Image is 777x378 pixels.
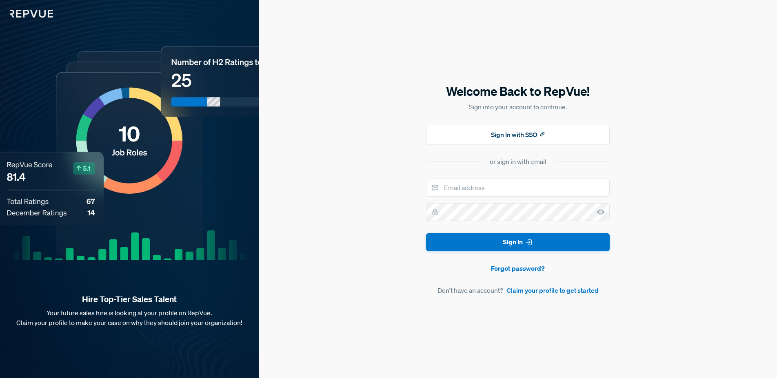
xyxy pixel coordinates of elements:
[426,102,610,112] p: Sign into your account to continue.
[426,233,610,252] button: Sign In
[426,83,610,100] h5: Welcome Back to RepVue!
[506,285,599,295] a: Claim your profile to get started
[426,125,610,144] button: Sign In with SSO
[13,308,246,327] p: Your future sales hire is looking at your profile on RepVue. Claim your profile to make your case...
[13,294,246,305] strong: Hire Top-Tier Sales Talent
[426,263,610,273] a: Forgot password?
[426,285,610,295] article: Don't have an account?
[490,157,546,166] div: or sign in with email
[426,179,610,197] input: Email address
